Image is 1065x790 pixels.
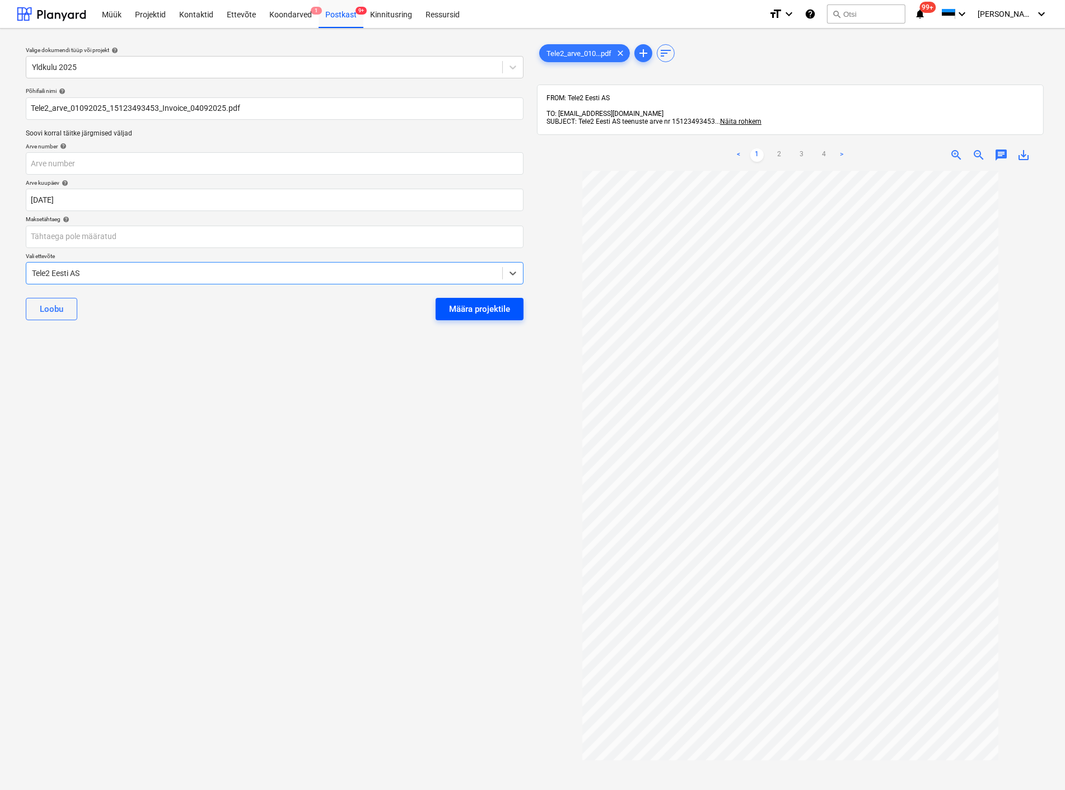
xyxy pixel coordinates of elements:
div: Arve number [26,143,524,150]
span: 1 [311,7,322,15]
div: Arve kuupäev [26,179,524,186]
div: Vestlusvidin [1009,736,1065,790]
a: Page 3 [795,148,809,162]
span: Tele2_arve_010...pdf [540,49,618,58]
i: notifications [914,7,926,21]
input: Põhifaili nimi [26,97,524,120]
span: 99+ [920,2,936,13]
i: keyboard_arrow_down [782,7,796,21]
span: help [57,88,66,95]
div: Loobu [40,302,63,316]
div: Maksetähtaeg [26,216,524,223]
span: sort [659,46,672,60]
p: Soovi korral täitke järgmised väljad [26,129,524,138]
input: Tähtaega pole määratud [26,226,524,248]
span: zoom_out [972,148,985,162]
span: help [60,216,69,223]
input: Arve kuupäeva pole määratud. [26,189,524,211]
a: Previous page [732,148,746,162]
a: Page 1 is your current page [750,148,764,162]
span: TO: [EMAIL_ADDRESS][DOMAIN_NAME] [546,110,664,118]
div: Valige dokumendi tüüp või projekt [26,46,524,54]
span: 9+ [356,7,367,15]
span: chat [994,148,1008,162]
p: Vali ettevõte [26,253,524,262]
span: SUBJECT: Tele2 Eesti AS teenuste arve nr 15123493453 [546,118,715,125]
div: Põhifaili nimi [26,87,524,95]
div: Tele2_arve_010...pdf [539,44,630,62]
button: Loobu [26,298,77,320]
iframe: Chat Widget [1009,736,1065,790]
i: keyboard_arrow_down [955,7,969,21]
span: search [832,10,841,18]
i: keyboard_arrow_down [1035,7,1048,21]
span: clear [614,46,627,60]
button: Määra projektile [436,298,524,320]
span: ... [715,118,762,125]
div: Määra projektile [449,302,510,316]
a: Page 4 [818,148,831,162]
button: Otsi [827,4,905,24]
span: FROM: Tele2 Eesti AS [546,94,610,102]
span: zoom_in [950,148,963,162]
span: help [59,180,68,186]
span: save_alt [1017,148,1030,162]
i: Abikeskus [805,7,816,21]
a: Page 2 [773,148,786,162]
span: help [109,47,118,54]
span: [PERSON_NAME] [MEDICAL_DATA] [978,10,1034,18]
a: Next page [835,148,849,162]
i: format_size [769,7,782,21]
input: Arve number [26,152,524,175]
span: help [58,143,67,149]
span: Näita rohkem [720,118,762,125]
span: add [637,46,650,60]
